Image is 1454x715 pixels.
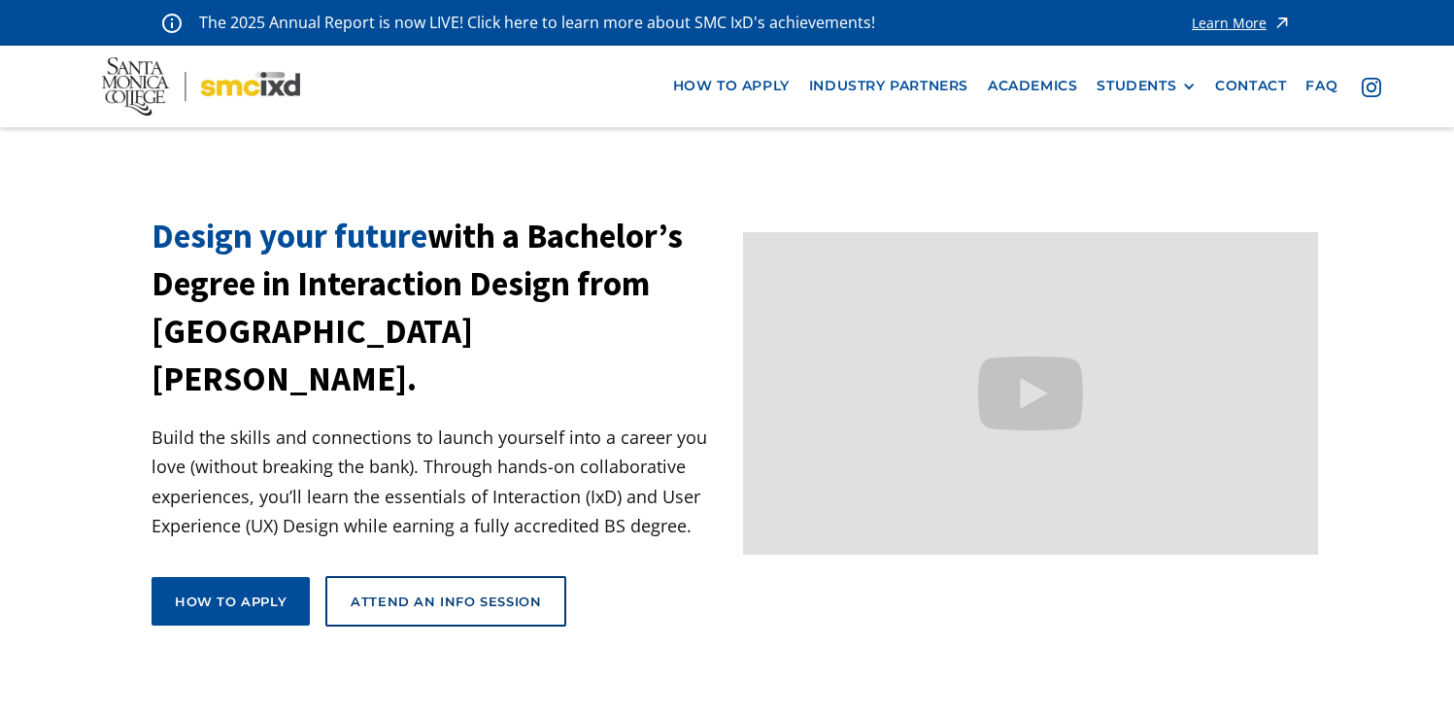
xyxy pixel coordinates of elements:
[743,232,1319,556] iframe: Design your future with a Bachelor's Degree in Interaction Design from Santa Monica College
[978,68,1087,104] a: Academics
[162,13,182,33] img: icon - information - alert
[1296,68,1347,104] a: faq
[1097,78,1196,94] div: STUDENTS
[1362,78,1381,97] img: icon - instagram
[799,68,978,104] a: industry partners
[152,213,727,403] h1: with a Bachelor’s Degree in Interaction Design from [GEOGRAPHIC_DATA][PERSON_NAME].
[1097,78,1176,94] div: STUDENTS
[152,423,727,541] p: Build the skills and connections to launch yourself into a career you love (without breaking the ...
[663,68,799,104] a: how to apply
[1192,17,1267,30] div: Learn More
[1192,10,1292,36] a: Learn More
[199,10,877,36] p: The 2025 Annual Report is now LIVE! Click here to learn more about SMC IxD's achievements!
[1205,68,1296,104] a: contact
[102,57,300,116] img: Santa Monica College - SMC IxD logo
[1272,10,1292,36] img: icon - arrow - alert
[351,593,541,610] div: Attend an Info Session
[152,577,310,626] a: How to apply
[175,593,287,610] div: How to apply
[325,576,566,627] a: Attend an Info Session
[152,215,427,257] span: Design your future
